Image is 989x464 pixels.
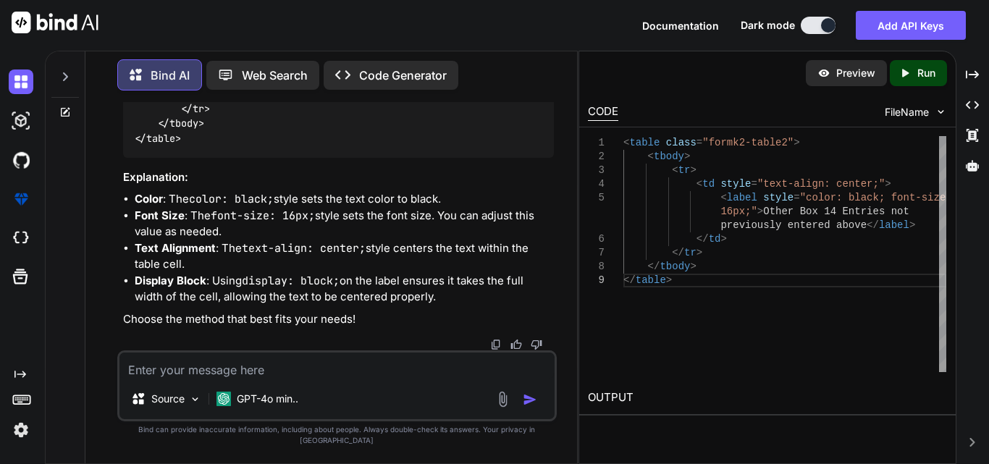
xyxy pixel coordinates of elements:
[588,104,618,121] div: CODE
[856,11,966,40] button: Add API Keys
[727,192,757,203] span: label
[917,66,935,80] p: Run
[588,232,605,246] div: 6
[709,233,721,245] span: td
[146,132,175,145] span: table
[135,191,554,208] li: : The style sets the text color to black.
[359,67,447,84] p: Code Generator
[672,164,678,176] span: <
[672,247,684,258] span: </
[885,105,929,119] span: FileName
[135,208,554,240] li: : The style sets the font size. You can adjust this value as needed.
[636,274,666,286] span: table
[660,261,690,272] span: tbody
[684,151,690,162] span: >
[579,381,956,415] h2: OUTPUT
[696,178,702,190] span: <
[510,339,522,350] img: like
[189,192,274,206] code: color: black;
[684,247,696,258] span: tr
[211,208,315,223] code: font-size: 16px;
[9,148,33,172] img: githubDark
[9,226,33,250] img: cloudideIcon
[763,206,909,217] span: Other Box 14 Entries not
[9,109,33,133] img: darkAi-studio
[242,67,308,84] p: Web Search
[588,164,605,177] div: 3
[494,391,511,408] img: attachment
[9,418,33,442] img: settings
[800,192,952,203] span: "color: black; font-size:
[135,241,216,255] strong: Text Alignment
[531,339,542,350] img: dislike
[757,206,763,217] span: >
[216,392,231,406] img: GPT-4o mini
[751,178,757,190] span: =
[935,106,947,118] img: chevron down
[642,18,719,33] button: Documentation
[702,137,794,148] span: "formk2-table2"
[588,274,605,287] div: 9
[702,178,715,190] span: td
[909,219,915,231] span: >
[169,117,198,130] span: tbody
[117,424,557,446] p: Bind can provide inaccurate information, including about people. Always double-check its answers....
[623,274,636,286] span: </
[867,219,879,231] span: </
[135,274,206,287] strong: Display Block
[836,66,875,80] p: Preview
[642,20,719,32] span: Documentation
[490,339,502,350] img: copy
[237,392,298,406] p: GPT-4o min..
[690,164,696,176] span: >
[158,117,204,130] span: </ >
[193,102,204,115] span: tr
[588,246,605,260] div: 7
[720,178,751,190] span: style
[9,69,33,94] img: darkChat
[588,177,605,191] div: 4
[135,192,163,206] strong: Color
[696,137,702,148] span: =
[123,169,554,186] h3: Explanation:
[648,151,654,162] span: <
[879,219,909,231] span: label
[763,192,794,203] span: style
[720,192,726,203] span: <
[629,137,660,148] span: table
[135,273,554,305] li: : Using on the label ensures it takes the full width of the cell, allowing the text to be centere...
[181,102,210,115] span: </ >
[741,18,795,33] span: Dark mode
[757,178,885,190] span: "text-align: center;"
[588,260,605,274] div: 8
[588,136,605,150] div: 1
[588,150,605,164] div: 2
[654,151,684,162] span: tbody
[720,206,757,217] span: 16px;"
[9,187,33,211] img: premium
[151,67,190,84] p: Bind AI
[135,208,185,222] strong: Font Size
[690,261,696,272] span: >
[242,241,366,256] code: text-align: center;
[523,392,537,407] img: icon
[696,247,702,258] span: >
[12,12,98,33] img: Bind AI
[189,393,201,405] img: Pick Models
[720,219,867,231] span: previously entered above
[794,137,799,148] span: >
[678,164,691,176] span: tr
[242,274,340,288] code: display: block;
[648,261,660,272] span: </
[817,67,830,80] img: preview
[794,192,799,203] span: =
[666,137,696,148] span: class
[885,178,891,190] span: >
[123,311,554,328] p: Choose the method that best fits your needs!
[135,132,181,145] span: </ >
[151,392,185,406] p: Source
[588,191,605,205] div: 5
[720,233,726,245] span: >
[135,240,554,273] li: : The style centers the text within the table cell.
[623,137,629,148] span: <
